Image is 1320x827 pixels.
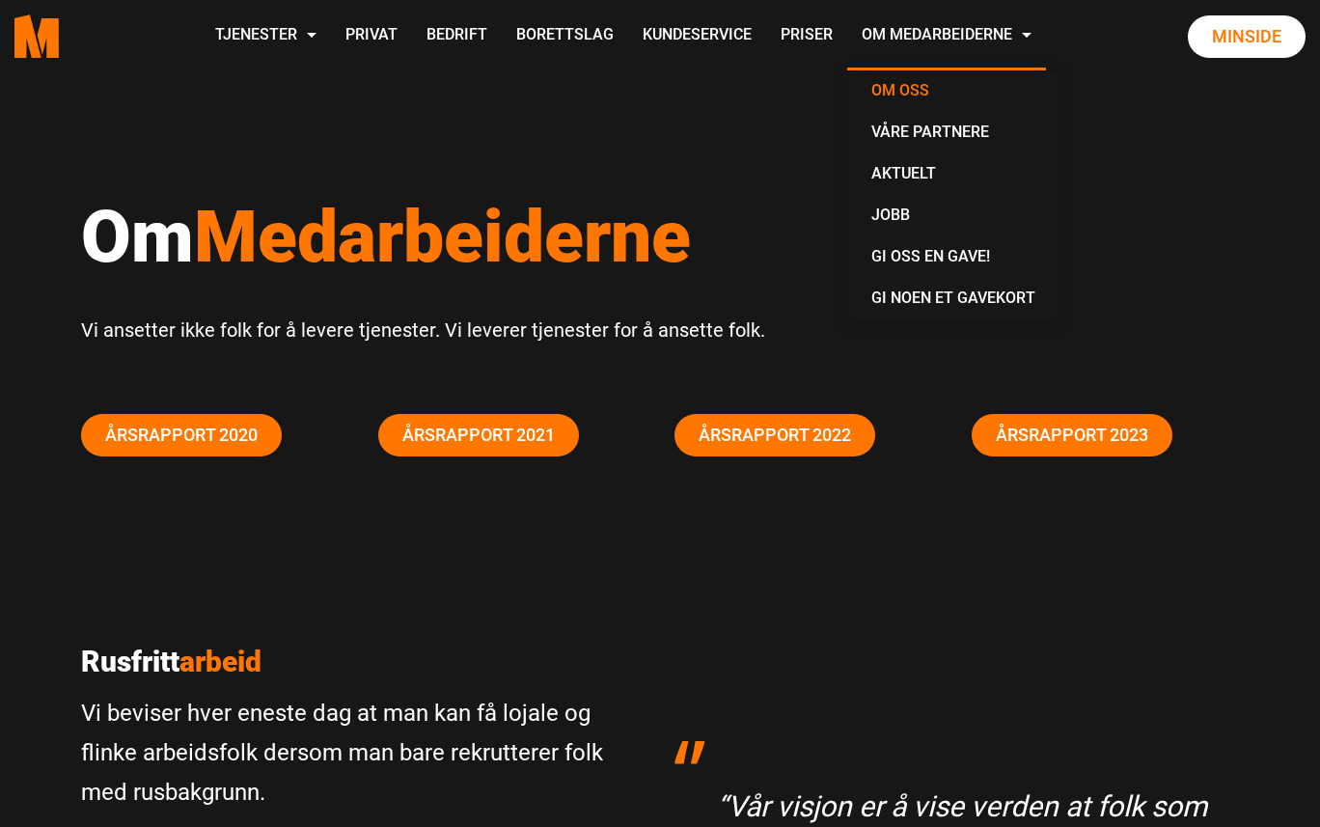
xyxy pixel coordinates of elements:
a: Årsrapport 2022 [674,414,875,456]
a: Om Medarbeiderne [847,2,1046,70]
a: Aktuelt [856,154,1051,196]
span: Medarbeiderne [194,194,691,279]
a: Borettslag [502,2,628,70]
a: Jobb [856,196,1051,237]
a: Kundeservice [628,2,766,70]
a: Minside [1188,15,1306,58]
a: Årsrapport 2020 [81,414,282,456]
a: Privat [331,2,412,70]
a: Bedrift [412,2,502,70]
a: Våre partnere [856,113,1051,154]
span: arbeid [179,645,261,678]
a: Om oss [856,71,1051,113]
a: Årsrapport 2023 [972,414,1172,456]
p: Rusfritt [81,645,646,679]
a: Gi noen et gavekort [856,279,1051,320]
p: Vi ansetter ikke folk for å levere tjenester. Vi leverer tjenester for å ansette folk. [81,314,1239,346]
a: Gi oss en gave! [856,237,1051,279]
a: Priser [766,2,847,70]
a: Tjenester [201,2,331,70]
p: Vi beviser hver eneste dag at man kan få lojale og flinke arbeidsfolk dersom man bare rekrutterer... [81,694,646,812]
h1: Om [81,193,1239,280]
a: Årsrapport 2021 [378,414,579,456]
